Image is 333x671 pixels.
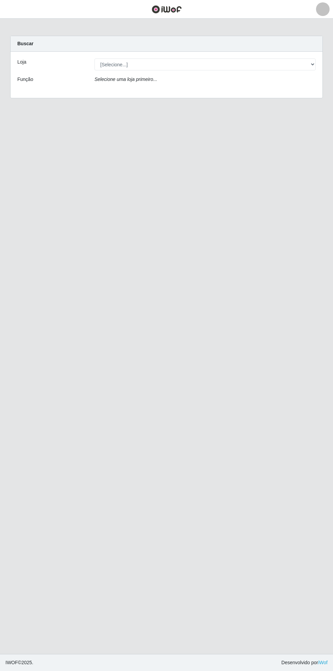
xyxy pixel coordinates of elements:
[94,77,157,82] i: Selecione uma loja primeiro...
[152,5,182,14] img: CoreUI Logo
[318,660,328,665] a: iWof
[17,76,33,83] label: Função
[5,660,18,665] span: IWOF
[5,659,33,666] span: © 2025 .
[281,659,328,666] span: Desenvolvido por
[17,58,26,66] label: Loja
[17,41,33,46] strong: Buscar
